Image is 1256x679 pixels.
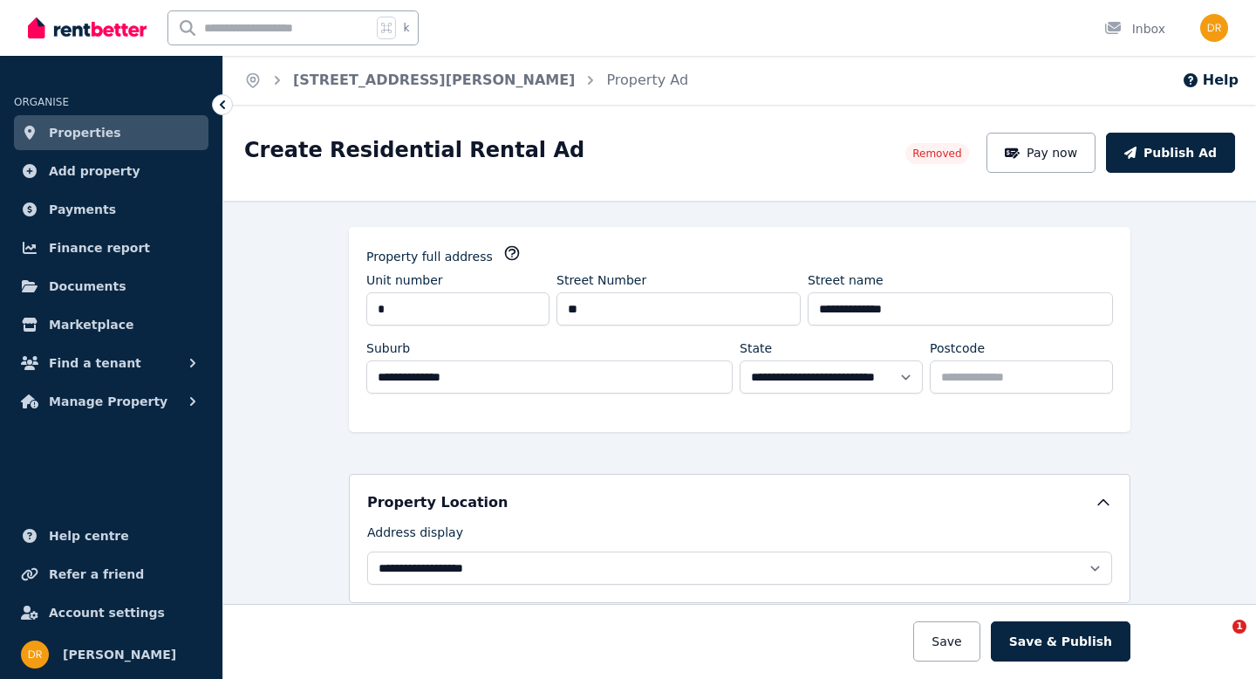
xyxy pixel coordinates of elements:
h1: Create Residential Rental Ad [244,136,584,164]
a: Finance report [14,230,208,265]
label: State [740,339,772,357]
span: Manage Property [49,391,167,412]
label: Address display [367,524,463,548]
a: Help centre [14,518,208,553]
a: Payments [14,192,208,227]
a: Add property [14,154,208,189]
img: Daniela Riccio [1200,14,1228,42]
a: Properties [14,115,208,150]
a: [STREET_ADDRESS][PERSON_NAME] [293,72,575,88]
a: Account settings [14,595,208,630]
a: Refer a friend [14,557,208,592]
span: Payments [49,199,116,220]
button: Save & Publish [991,621,1130,662]
h5: Property Location [367,492,508,513]
span: Documents [49,276,126,297]
img: Daniela Riccio [21,641,49,669]
label: Street Number [556,271,646,289]
a: Marketplace [14,307,208,342]
label: Street name [808,271,884,289]
div: Inbox [1104,20,1165,38]
label: Unit number [366,271,443,289]
span: Refer a friend [49,564,144,585]
button: Save [913,621,980,662]
a: Documents [14,269,208,304]
span: Finance report [49,237,150,258]
span: Removed [912,147,961,161]
iframe: Intercom live chat [1197,620,1239,662]
label: Suburb [366,339,410,357]
span: [PERSON_NAME] [63,644,176,665]
span: Marketplace [49,314,133,335]
button: Pay now [986,133,1096,173]
button: Help [1182,70,1239,91]
button: Manage Property [14,384,208,419]
span: Find a tenant [49,353,141,374]
a: Property Ad [606,72,688,88]
button: Publish Ad [1106,133,1235,173]
span: Properties [49,122,121,143]
span: Account settings [49,602,165,623]
span: ORGANISE [14,96,69,108]
span: Add property [49,161,140,182]
label: Property full address [366,248,493,265]
button: Find a tenant [14,346,208,381]
nav: Breadcrumb [223,56,709,105]
span: k [403,21,409,35]
span: Help centre [49,525,129,546]
span: 1 [1232,620,1246,634]
img: RentBetter [28,15,147,41]
label: Postcode [930,339,985,357]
